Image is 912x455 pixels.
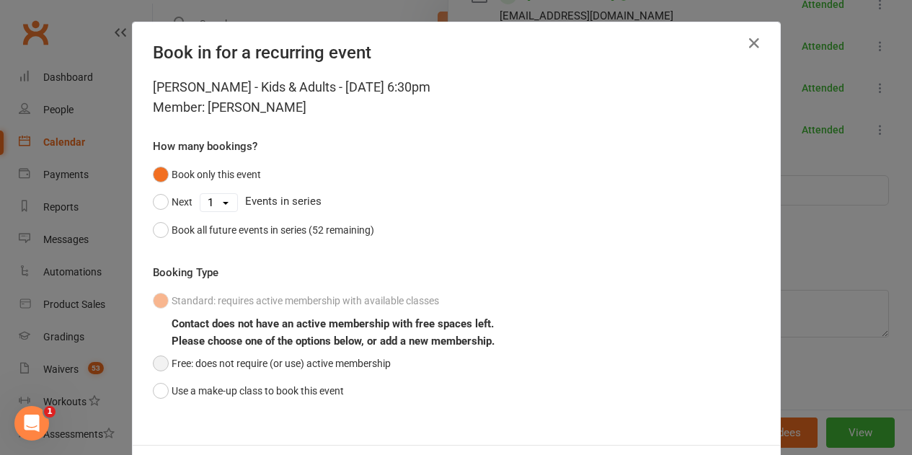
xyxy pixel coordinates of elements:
h4: Book in for a recurring event [153,43,760,63]
button: Book all future events in series (52 remaining) [153,216,374,244]
button: Book only this event [153,161,261,188]
b: Please choose one of the options below, or add a new membership. [172,335,495,348]
div: Book all future events in series (52 remaining) [172,222,374,238]
div: Events in series [153,188,760,216]
div: [PERSON_NAME] - Kids & Adults - [DATE] 6:30pm Member: [PERSON_NAME] [153,77,760,118]
button: Use a make-up class to book this event [153,377,344,405]
label: Booking Type [153,264,218,281]
button: Free: does not require (or use) active membership [153,350,391,377]
button: Next [153,188,192,216]
label: How many bookings? [153,138,257,155]
span: 1 [44,406,56,418]
button: Close [743,32,766,55]
b: Contact does not have an active membership with free spaces left. [172,317,494,330]
iframe: Intercom live chat [14,406,49,441]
